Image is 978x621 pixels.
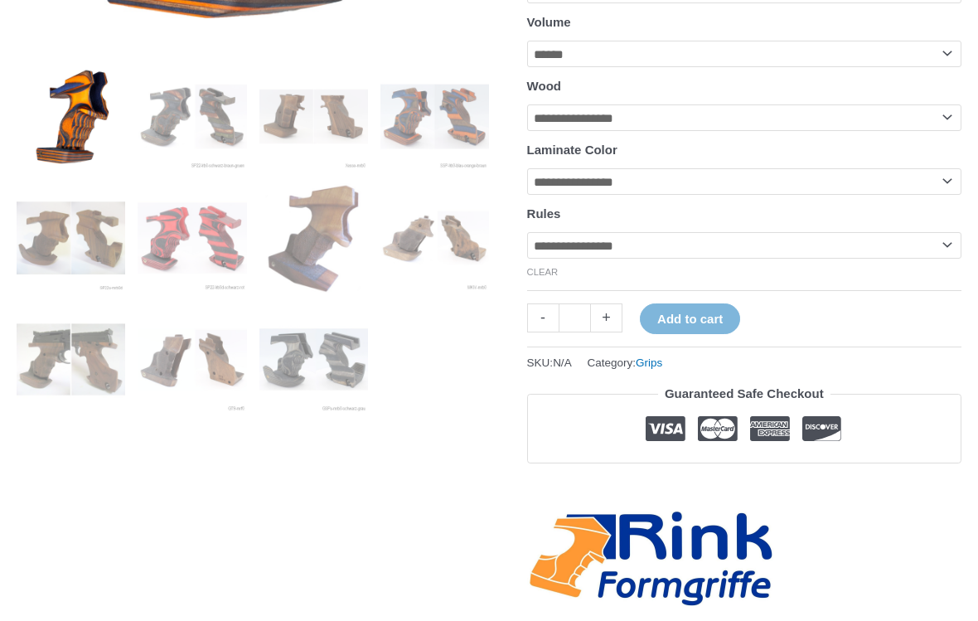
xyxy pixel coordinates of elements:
[138,305,246,414] img: Rink Grip for Sport Pistol - Image 10
[527,206,561,221] label: Rules
[138,183,246,292] img: Rink Grip for Sport Pistol - Image 6
[527,303,559,332] a: -
[17,62,125,171] img: Rink Grip for Sport Pistol
[527,476,961,496] iframe: Customer reviews powered by Trustpilot
[259,183,368,292] img: Rink Grip for Sport Pistol - Image 7
[587,352,662,373] span: Category:
[380,62,489,171] img: Rink Grip for Sport Pistol - Image 4
[259,305,368,414] img: Rink Grip for Sport Pistol - Image 11
[17,305,125,414] img: Rink Grip for Sport Pistol - Image 9
[527,15,571,29] label: Volume
[527,143,617,157] label: Laminate Color
[527,267,559,277] a: Clear options
[553,357,572,369] span: N/A
[380,183,489,292] img: Rink Sport Pistol Grip
[527,79,561,93] label: Wood
[640,303,740,334] button: Add to cart
[559,303,591,332] input: Product quantity
[259,62,368,171] img: Rink Grip for Sport Pistol - Image 3
[527,508,776,610] a: Rink-Formgriffe
[17,183,125,292] img: Rink Grip for Sport Pistol - Image 5
[591,303,622,332] a: +
[658,382,830,405] legend: Guaranteed Safe Checkout
[636,357,662,369] a: Grips
[527,352,572,373] span: SKU:
[138,62,246,171] img: Rink Grip for Sport Pistol - Image 2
